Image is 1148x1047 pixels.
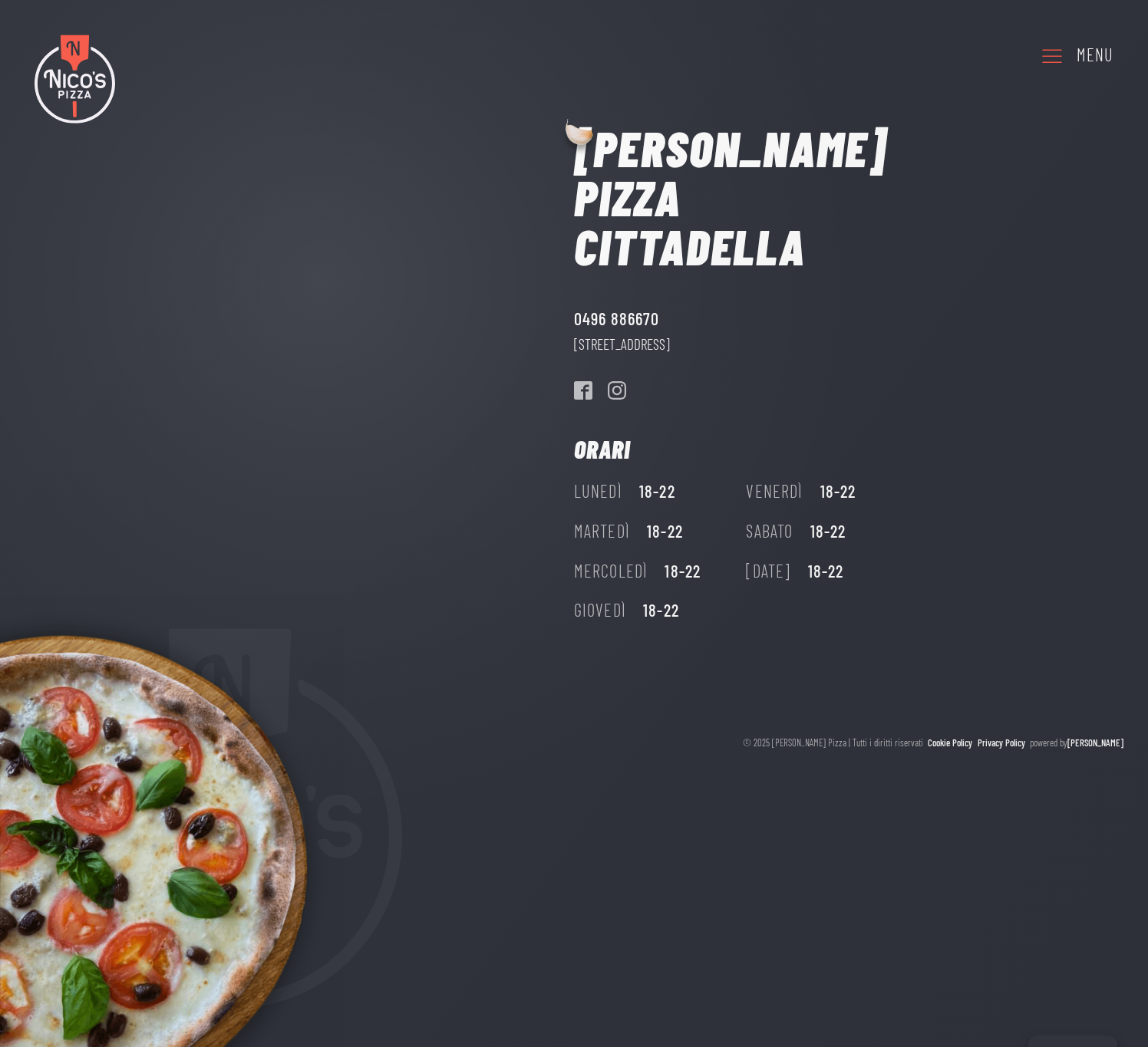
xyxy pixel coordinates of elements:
div: 18-22 [820,478,856,505]
a: Menu [1040,35,1113,77]
div: 18-22 [647,518,683,545]
div: Lunedì [574,478,622,505]
a: [STREET_ADDRESS] [574,333,670,357]
div: Giovedì [574,597,626,624]
div: Menu [1077,41,1113,69]
a: Cookie Policy [928,735,972,750]
div: Sabato [746,518,793,545]
div: 18-22 [665,558,701,585]
a: Privacy Policy [978,735,1025,750]
h1: [PERSON_NAME] Pizza Cittadella [574,123,919,271]
div: Venerdì [746,478,803,505]
div: © 2025 [PERSON_NAME] Pizza | Tutti i diritti riservati [743,735,923,750]
div: Mercoledì [574,558,648,585]
h2: Orari [574,436,630,461]
div: 18-22 [810,518,846,545]
div: [DATE] [746,558,790,585]
div: powered by [1030,735,1123,750]
div: Martedì [574,518,630,545]
div: 18-22 [639,478,675,505]
a: 0496 886670 [574,305,659,333]
img: Nico's Pizza Logo Colori [35,35,115,123]
a: [PERSON_NAME] [1067,736,1123,749]
div: 18-22 [643,597,679,624]
div: 18-22 [808,558,844,585]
